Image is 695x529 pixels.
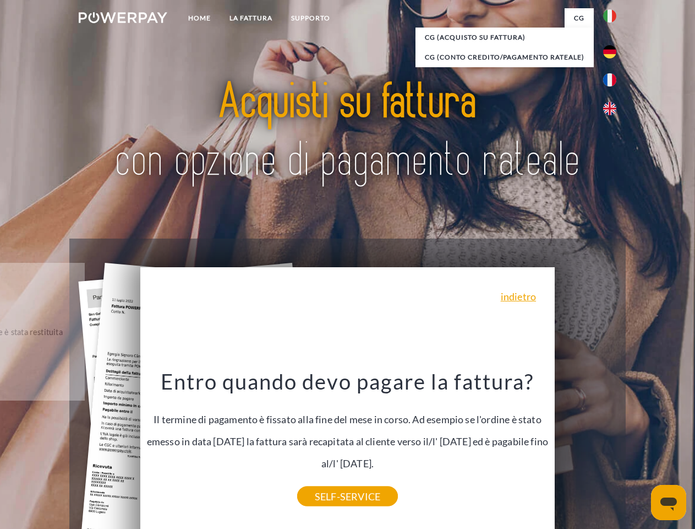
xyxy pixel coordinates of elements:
[603,9,616,23] img: it
[147,368,549,496] div: Il termine di pagamento è fissato alla fine del mese in corso. Ad esempio se l'ordine è stato eme...
[603,102,616,115] img: en
[501,292,536,301] a: indietro
[415,28,594,47] a: CG (Acquisto su fattura)
[179,8,220,28] a: Home
[105,53,590,211] img: title-powerpay_it.svg
[220,8,282,28] a: LA FATTURA
[565,8,594,28] a: CG
[79,12,167,23] img: logo-powerpay-white.svg
[603,73,616,87] img: fr
[603,45,616,58] img: de
[282,8,340,28] a: Supporto
[651,485,686,520] iframe: Pulsante per aprire la finestra di messaggistica
[147,368,549,395] h3: Entro quando devo pagare la fattura?
[415,47,594,67] a: CG (Conto Credito/Pagamento rateale)
[297,487,398,506] a: SELF-SERVICE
